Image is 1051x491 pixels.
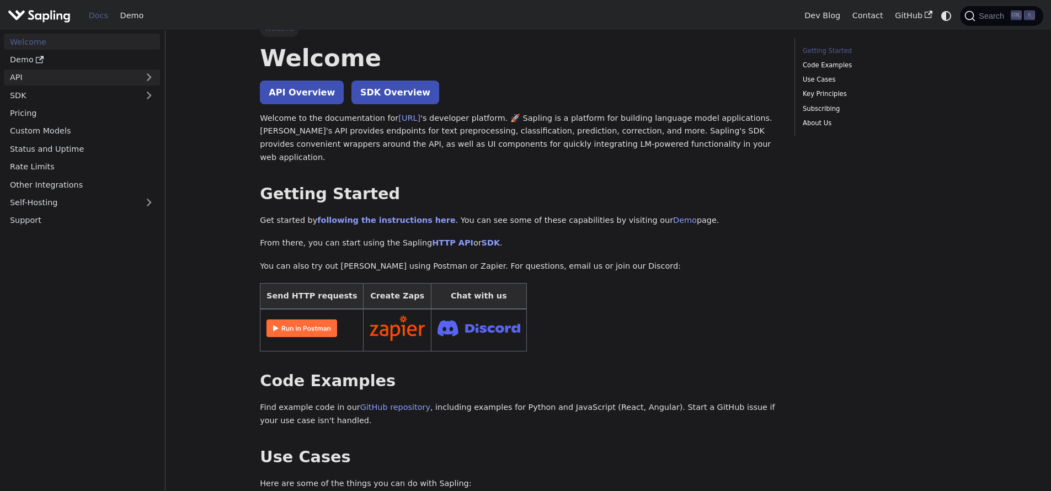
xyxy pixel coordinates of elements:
a: Dev Blog [798,7,846,24]
a: Sapling.ai [8,8,74,24]
a: Status and Uptime [4,141,160,157]
a: SDK [482,238,500,247]
a: Demo [673,216,697,225]
button: Expand sidebar category 'API' [138,70,160,86]
a: Code Examples [803,60,952,71]
a: Custom Models [4,123,160,139]
p: You can also try out [PERSON_NAME] using Postman or Zapier. For questions, email us or join our D... [260,260,778,273]
button: Expand sidebar category 'SDK' [138,87,160,103]
a: Demo [114,7,150,24]
th: Create Zaps [364,283,431,309]
a: Other Integrations [4,177,160,193]
a: Welcome [4,34,160,50]
img: Sapling.ai [8,8,71,24]
p: Welcome to the documentation for 's developer platform. 🚀 Sapling is a platform for building lang... [260,112,778,164]
a: [URL] [398,114,420,122]
a: About Us [803,118,952,129]
th: Chat with us [431,283,526,309]
kbd: K [1024,10,1035,20]
button: Switch between dark and light mode (currently system mode) [938,8,954,24]
p: Get started by . You can see some of these capabilities by visiting our page. [260,214,778,227]
a: Docs [83,7,114,24]
a: GitHub [889,7,938,24]
a: Use Cases [803,74,952,85]
a: API [4,70,138,86]
p: From there, you can start using the Sapling or . [260,237,778,250]
img: Run in Postman [266,319,337,337]
img: Join Discord [438,317,520,339]
p: Find example code in our , including examples for Python and JavaScript (React, Angular). Start a... [260,401,778,428]
a: GitHub repository [360,403,430,412]
span: Search [975,12,1011,20]
h1: Welcome [260,43,778,73]
a: Getting Started [803,46,952,56]
th: Send HTTP requests [260,283,364,309]
h2: Getting Started [260,184,778,204]
h2: Use Cases [260,447,778,467]
p: Here are some of the things you can do with Sapling: [260,477,778,490]
a: SDK [4,87,138,103]
img: Connect in Zapier [370,316,425,341]
a: API Overview [260,81,344,104]
a: Key Principles [803,89,952,99]
a: Pricing [4,105,160,121]
a: Subscribing [803,104,952,114]
a: Contact [846,7,889,24]
a: Self-Hosting [4,195,160,211]
a: following the instructions here [317,216,455,225]
a: Demo [4,52,160,68]
a: SDK Overview [351,81,439,104]
a: Rate Limits [4,159,160,175]
h2: Code Examples [260,371,778,391]
button: Search (Ctrl+K) [960,6,1043,26]
a: HTTP API [432,238,473,247]
a: Support [4,212,160,228]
